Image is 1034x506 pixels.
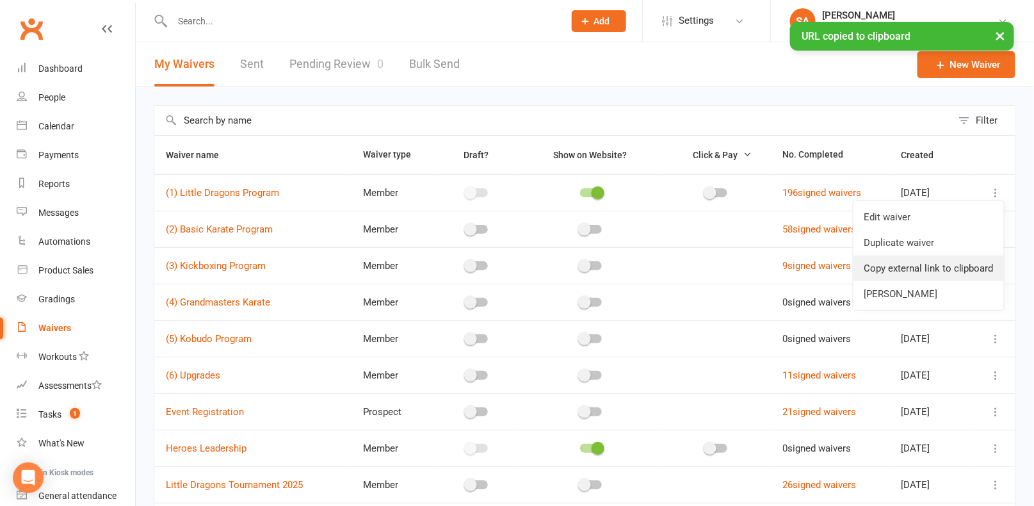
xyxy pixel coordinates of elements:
[38,121,74,131] div: Calendar
[853,230,1004,256] a: Duplicate waiver
[853,256,1004,281] a: Copy external link to clipboard
[351,320,434,357] td: Member
[917,51,1015,78] a: New Waiver
[166,370,220,381] a: (6) Upgrades
[889,393,971,430] td: [DATE]
[17,256,135,285] a: Product Sales
[166,297,270,308] a: (4) Grandmasters Karate
[70,408,80,419] span: 1
[351,211,434,247] td: Member
[542,147,641,163] button: Show on Website?
[889,466,971,503] td: [DATE]
[822,10,998,21] div: [PERSON_NAME]
[38,380,102,391] div: Assessments
[889,430,971,466] td: [DATE]
[853,204,1004,230] a: Edit waiver
[17,227,135,256] a: Automations
[853,281,1004,307] a: [PERSON_NAME]
[351,174,434,211] td: Member
[782,297,851,308] span: 0 signed waivers
[782,370,856,381] a: 11signed waivers
[38,438,85,448] div: What's New
[976,113,998,128] div: Filter
[38,352,77,362] div: Workouts
[989,22,1012,49] button: ×
[952,106,1015,135] button: Filter
[168,12,555,30] input: Search...
[17,54,135,83] a: Dashboard
[38,294,75,304] div: Gradings
[782,406,856,418] a: 21signed waivers
[38,236,90,247] div: Automations
[38,150,79,160] div: Payments
[351,136,434,174] th: Waiver type
[166,147,233,163] button: Waiver name
[782,333,851,345] span: 0 signed waivers
[901,147,948,163] button: Created
[822,21,998,33] div: Black Belt Martial Arts [GEOGRAPHIC_DATA]
[166,187,279,199] a: (1) Little Dragons Program
[790,8,816,34] div: SA
[17,83,135,112] a: People
[38,491,117,501] div: General attendance
[38,92,65,102] div: People
[166,443,246,454] a: Heroes Leadership
[889,357,971,393] td: [DATE]
[17,429,135,458] a: What's New
[17,141,135,170] a: Payments
[572,10,626,32] button: Add
[464,150,489,160] span: Draft?
[594,16,610,26] span: Add
[166,224,273,235] a: (2) Basic Karate Program
[681,147,752,163] button: Click & Pay
[154,42,214,86] button: My Waivers
[351,284,434,320] td: Member
[17,400,135,429] a: Tasks 1
[17,314,135,343] a: Waivers
[901,150,948,160] span: Created
[38,208,79,218] div: Messages
[351,466,434,503] td: Member
[166,479,303,491] a: Little Dragons Tournament 2025
[782,443,851,454] span: 0 signed waivers
[166,333,252,345] a: (5) Kobudo Program
[782,260,851,272] a: 9signed waivers
[17,371,135,400] a: Assessments
[38,323,71,333] div: Waivers
[166,150,233,160] span: Waiver name
[154,106,952,135] input: Search by name
[166,260,266,272] a: (3) Kickboxing Program
[553,150,627,160] span: Show on Website?
[17,112,135,141] a: Calendar
[38,63,83,74] div: Dashboard
[351,430,434,466] td: Member
[452,147,503,163] button: Draft?
[38,179,70,189] div: Reports
[38,265,93,275] div: Product Sales
[409,42,460,86] a: Bulk Send
[693,150,738,160] span: Click & Pay
[166,406,244,418] a: Event Registration
[782,187,861,199] a: 196signed waivers
[351,357,434,393] td: Member
[782,224,856,235] a: 58signed waivers
[17,199,135,227] a: Messages
[17,285,135,314] a: Gradings
[889,320,971,357] td: [DATE]
[289,42,384,86] a: Pending Review0
[771,136,889,174] th: No. Completed
[889,174,971,211] td: [DATE]
[377,57,384,70] span: 0
[782,479,856,491] a: 26signed waivers
[240,42,264,86] a: Sent
[15,13,47,45] a: Clubworx
[17,170,135,199] a: Reports
[351,393,434,430] td: Prospect
[679,6,714,35] span: Settings
[13,462,44,493] div: Open Intercom Messenger
[38,409,61,420] div: Tasks
[17,343,135,371] a: Workouts
[790,22,1014,51] div: URL copied to clipboard
[351,247,434,284] td: Member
